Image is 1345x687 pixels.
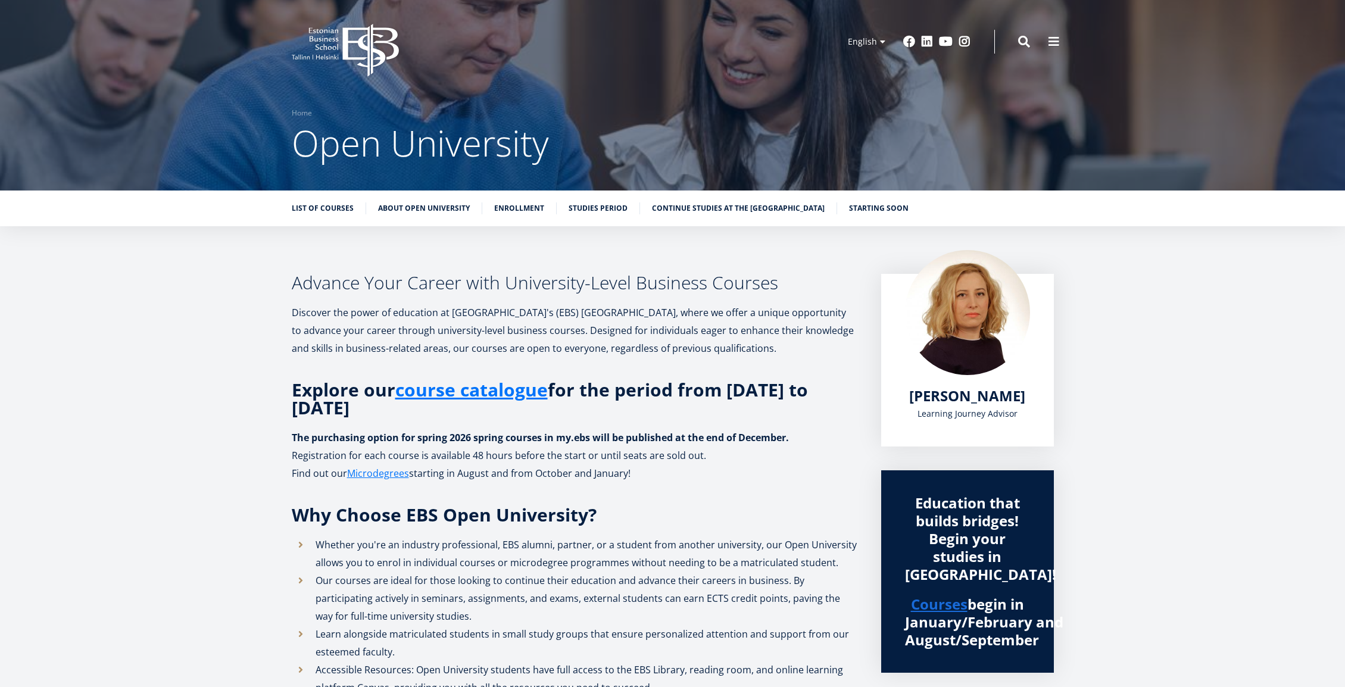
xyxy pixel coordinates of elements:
a: Starting soon [849,202,909,214]
a: [PERSON_NAME] [909,387,1025,405]
a: course catalogue [395,381,548,399]
span: Whether you're an industry professional, EBS alumni, partner, or a student from another universit... [316,538,857,569]
a: Studies period [569,202,628,214]
span: Open University [292,118,549,167]
a: List of Courses [292,202,354,214]
a: Youtube [939,36,953,48]
a: Microdegrees [347,464,409,482]
span: Learn alongside matriculated students in small study groups that ensure personalized attention an... [316,627,849,658]
span: [PERSON_NAME] [909,386,1025,405]
a: Facebook [903,36,915,48]
strong: The purchasing option for spring 2026 spring courses in my.ebs will be published at the end of De... [292,431,789,444]
a: About Open University [378,202,470,214]
p: Registration for each course is available 48 hours before the start or until seats are sold out. ... [292,446,857,482]
span: Our courses are ideal for those looking to continue their education and advance their careers in ... [316,574,840,623]
img: Kadri Osula Learning Journey Advisor [905,250,1030,375]
h3: Advance Your Career with University-Level Business Courses [292,274,857,292]
a: Home [292,107,312,119]
h2: begin in January/February and August/September [905,595,1030,649]
div: Education that builds bridges! Begin your studies in [GEOGRAPHIC_DATA]! [905,494,1030,583]
span: Why Choose EBS Open University? [292,502,597,527]
a: Enrollment [494,202,544,214]
div: Learning Journey Advisor [905,405,1030,423]
a: Continue studies at the [GEOGRAPHIC_DATA] [652,202,825,214]
a: Courses [911,595,968,613]
p: Discover the power of education at [GEOGRAPHIC_DATA]'s (EBS) [GEOGRAPHIC_DATA], where we offer a ... [292,304,857,357]
strong: Explore our for the period from [DATE] to [DATE] [292,377,808,420]
a: Instagram [959,36,970,48]
a: Linkedin [921,36,933,48]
